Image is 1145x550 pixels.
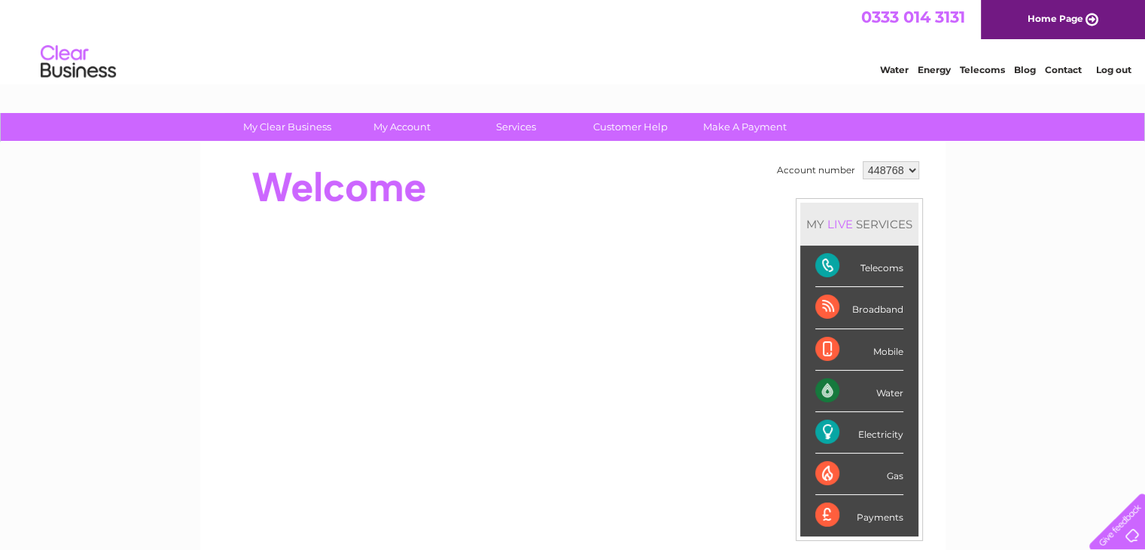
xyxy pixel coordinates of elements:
a: Telecoms [960,64,1005,75]
a: Services [454,113,578,141]
div: Clear Business is a trading name of Verastar Limited (registered in [GEOGRAPHIC_DATA] No. 3667643... [218,8,929,73]
div: Electricity [815,412,903,454]
div: Gas [815,454,903,495]
a: Contact [1045,64,1082,75]
a: Water [880,64,909,75]
a: Customer Help [568,113,693,141]
a: Log out [1095,64,1131,75]
a: Make A Payment [683,113,807,141]
div: LIVE [824,217,856,231]
div: Broadband [815,287,903,328]
div: Telecoms [815,246,903,287]
img: logo.png [40,39,117,85]
a: My Clear Business [225,113,349,141]
div: Mobile [815,329,903,371]
a: Energy [918,64,951,75]
div: MY SERVICES [800,203,918,246]
div: Payments [815,495,903,536]
a: My Account [340,113,464,141]
a: 0333 014 3131 [861,8,965,26]
a: Blog [1014,64,1036,75]
td: Account number [773,157,859,183]
div: Water [815,371,903,412]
